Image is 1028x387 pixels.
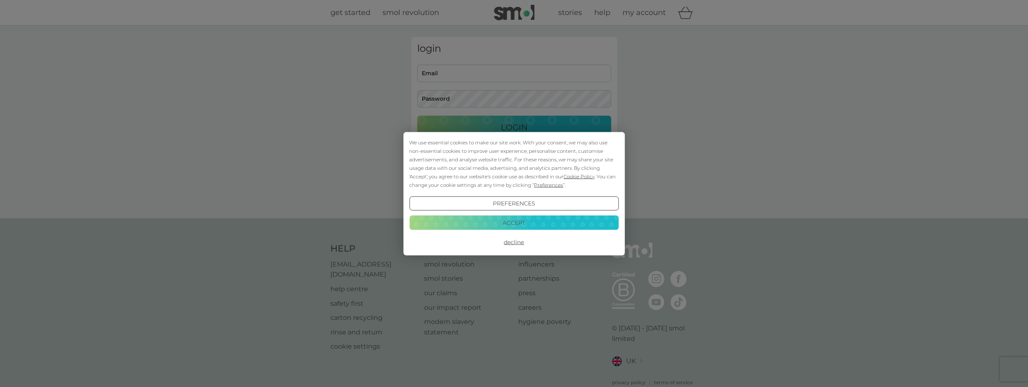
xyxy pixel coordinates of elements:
button: Accept [409,216,618,230]
button: Decline [409,235,618,250]
div: Cookie Consent Prompt [403,132,624,255]
span: Preferences [534,182,563,188]
span: Cookie Policy [563,173,595,179]
button: Preferences [409,196,618,211]
div: We use essential cookies to make our site work. With your consent, we may also use non-essential ... [409,138,618,189]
